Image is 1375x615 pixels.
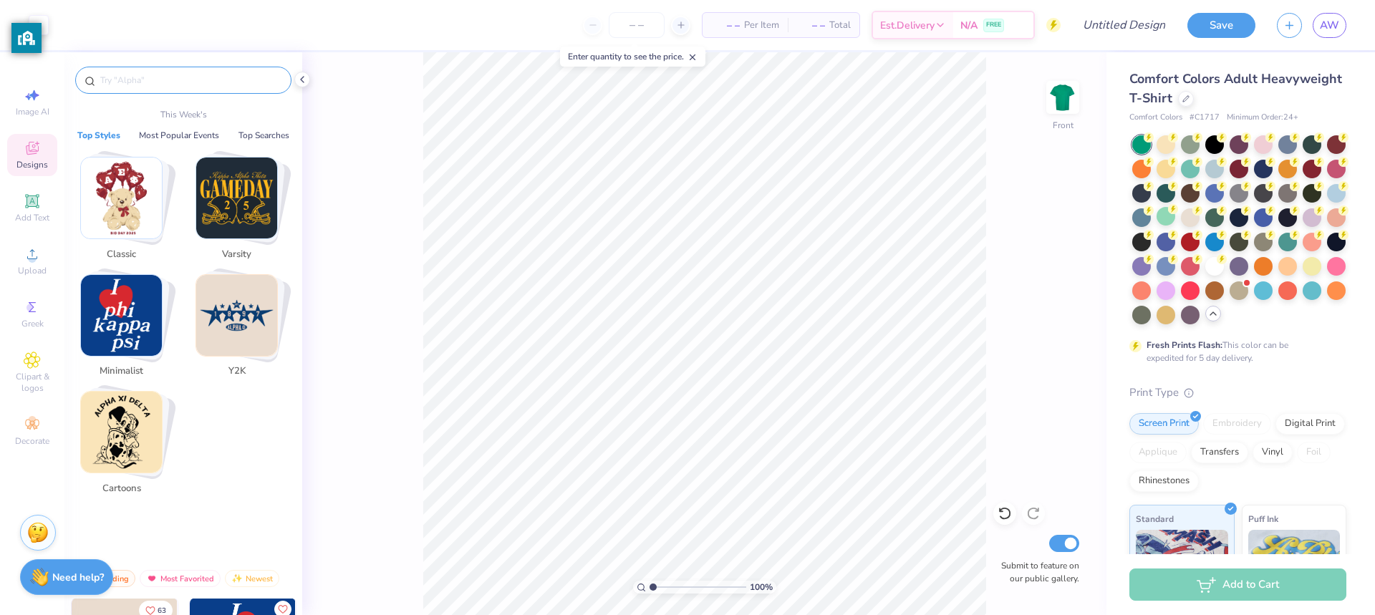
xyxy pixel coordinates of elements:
[21,318,44,329] span: Greek
[11,23,42,53] button: privacy banner
[711,18,740,33] span: – –
[16,159,48,170] span: Designs
[81,275,162,356] img: Minimalist
[99,73,282,87] input: Try "Alpha"
[1191,442,1248,463] div: Transfers
[1129,470,1199,492] div: Rhinestones
[1227,112,1298,124] span: Minimum Order: 24 +
[213,248,260,262] span: Varsity
[7,371,57,394] span: Clipart & logos
[213,364,260,379] span: Y2K
[1129,70,1342,107] span: Comfort Colors Adult Heavyweight T-Shirt
[187,274,295,384] button: Stack Card Button Y2K
[744,18,779,33] span: Per Item
[1253,442,1293,463] div: Vinyl
[1129,442,1187,463] div: Applique
[1248,530,1341,601] img: Puff Ink
[72,274,180,384] button: Stack Card Button Minimalist
[960,18,978,33] span: N/A
[81,158,162,238] img: Classic
[231,573,243,583] img: Newest.gif
[1313,13,1346,38] a: AW
[15,435,49,447] span: Decorate
[72,391,180,501] button: Stack Card Button Cartoons
[196,158,277,238] img: Varsity
[1187,13,1255,38] button: Save
[1129,112,1182,124] span: Comfort Colors
[196,275,277,356] img: Y2K
[609,12,665,38] input: – –
[146,573,158,583] img: most_fav.gif
[187,157,295,267] button: Stack Card Button Varsity
[750,581,773,594] span: 100 %
[1048,83,1077,112] img: Front
[52,571,104,584] strong: Need help?
[1275,413,1345,435] div: Digital Print
[829,18,851,33] span: Total
[234,128,294,142] button: Top Searches
[796,18,825,33] span: – –
[1147,339,1323,364] div: This color can be expedited for 5 day delivery.
[98,482,145,496] span: Cartoons
[15,212,49,223] span: Add Text
[1129,384,1346,401] div: Print Type
[986,20,1001,30] span: FREE
[1147,339,1222,351] strong: Fresh Prints Flash:
[160,108,207,121] p: This Week's
[73,128,125,142] button: Top Styles
[158,607,166,614] span: 63
[98,364,145,379] span: Minimalist
[1071,11,1177,39] input: Untitled Design
[1129,413,1199,435] div: Screen Print
[1203,413,1271,435] div: Embroidery
[135,128,223,142] button: Most Popular Events
[880,18,935,33] span: Est. Delivery
[225,570,279,587] div: Newest
[98,248,145,262] span: Classic
[16,106,49,117] span: Image AI
[1248,511,1278,526] span: Puff Ink
[18,265,47,276] span: Upload
[81,392,162,473] img: Cartoons
[1136,530,1228,601] img: Standard
[993,559,1079,585] label: Submit to feature on our public gallery.
[72,157,180,267] button: Stack Card Button Classic
[1053,119,1074,132] div: Front
[1136,511,1174,526] span: Standard
[560,47,705,67] div: Enter quantity to see the price.
[1320,17,1339,34] span: AW
[1297,442,1331,463] div: Foil
[1190,112,1220,124] span: # C1717
[140,570,221,587] div: Most Favorited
